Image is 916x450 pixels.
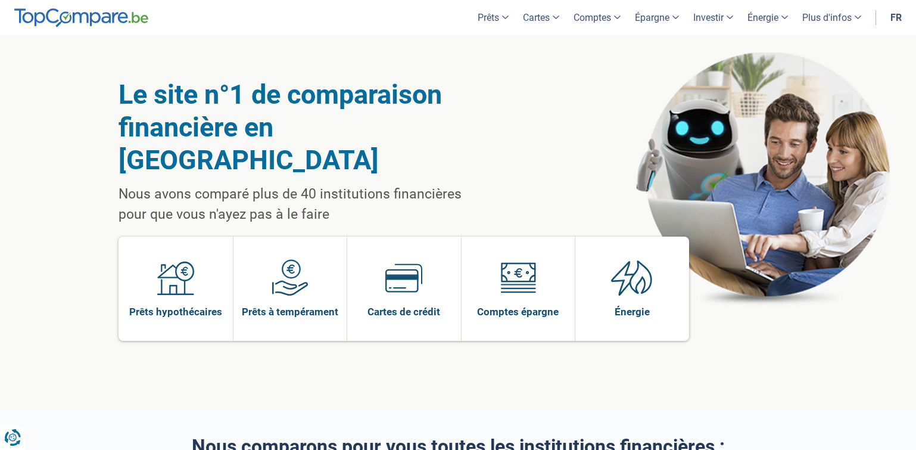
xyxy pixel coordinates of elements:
[347,237,461,341] a: Cartes de crédit Cartes de crédit
[575,237,689,341] a: Énergie Énergie
[462,237,575,341] a: Comptes épargne Comptes épargne
[242,305,338,318] span: Prêts à tempérament
[367,305,440,318] span: Cartes de crédit
[272,259,309,296] img: Prêts à tempérament
[119,184,492,225] p: Nous avons comparé plus de 40 institutions financières pour que vous n'ayez pas à le faire
[233,237,347,341] a: Prêts à tempérament Prêts à tempérament
[157,259,194,296] img: Prêts hypothécaires
[119,237,233,341] a: Prêts hypothécaires Prêts hypothécaires
[615,305,650,318] span: Énergie
[500,259,537,296] img: Comptes épargne
[14,8,148,27] img: TopCompare
[129,305,222,318] span: Prêts hypothécaires
[119,78,492,176] h1: Le site n°1 de comparaison financière en [GEOGRAPHIC_DATA]
[477,305,559,318] span: Comptes épargne
[385,259,422,296] img: Cartes de crédit
[611,259,653,296] img: Énergie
